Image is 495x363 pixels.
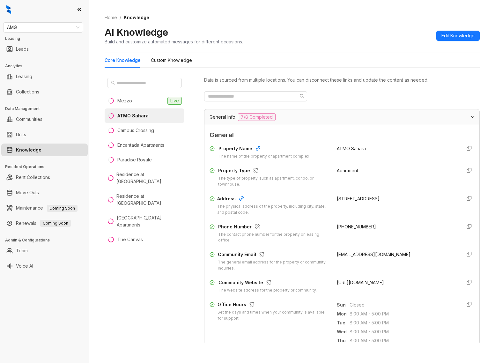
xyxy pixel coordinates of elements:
h2: AI Knowledge [105,26,168,38]
div: [STREET_ADDRESS] [337,195,456,202]
li: Rent Collections [1,171,88,184]
span: expanded [470,115,474,119]
div: The Canvas [117,236,143,243]
h3: Data Management [5,106,89,112]
a: Units [16,128,26,141]
div: Residence at [GEOGRAPHIC_DATA] [116,193,182,207]
div: Set the days and times when your community is available for support [218,309,329,322]
a: RenewalsComing Soon [16,217,71,230]
div: Residence at [GEOGRAPHIC_DATA] [116,171,182,185]
div: The name of the property or apartment complex. [218,153,310,159]
a: Knowledge [16,144,41,156]
span: Edit Knowledge [441,32,475,39]
li: Knowledge [1,144,88,156]
span: Closed [350,301,456,308]
h3: Analytics [5,63,89,69]
div: Build and customize automated messages for different occasions. [105,38,243,45]
div: Custom Knowledge [151,57,192,64]
span: Coming Soon [40,220,71,227]
li: Voice AI [1,260,88,272]
span: Knowledge [124,15,149,20]
h3: Leasing [5,36,89,41]
div: Core Knowledge [105,57,141,64]
div: Paradise Royale [117,156,152,163]
span: ATMO Sahara [337,146,366,151]
li: Leads [1,43,88,56]
a: Voice AI [16,260,33,272]
span: Mon [337,310,350,317]
div: Mezzo [117,97,132,104]
span: [PHONE_NUMBER] [337,224,376,229]
span: 8:00 AM - 5:00 PM [350,337,456,344]
div: [GEOGRAPHIC_DATA] Apartments [117,214,182,228]
span: 8:00 AM - 5:00 PM [350,310,456,317]
span: Coming Soon [47,205,78,212]
div: General Info7/8 Completed [204,109,479,125]
span: search [111,81,115,85]
button: Edit Knowledge [436,31,480,41]
div: Community Email [218,251,329,259]
li: Leasing [1,70,88,83]
li: Move Outs [1,186,88,199]
a: Move Outs [16,186,39,199]
a: Team [16,244,28,257]
span: Thu [337,337,350,344]
div: The type of property, such as apartment, condo, or townhouse. [218,175,329,188]
span: AMG [7,23,79,32]
span: 8:00 AM - 5:00 PM [350,319,456,326]
div: Phone Number [218,223,329,232]
span: General [210,130,474,140]
li: Maintenance [1,202,88,214]
a: Rent Collections [16,171,50,184]
div: The website address for the property or community. [218,287,317,293]
span: Live [167,97,182,105]
div: Campus Crossing [117,127,154,134]
span: Sun [337,301,350,308]
img: logo [6,5,11,14]
a: Communities [16,113,42,126]
span: [URL][DOMAIN_NAME] [337,280,384,285]
a: Collections [16,85,39,98]
span: Apartment [337,168,358,173]
li: Collections [1,85,88,98]
span: Wed [337,328,350,335]
div: Property Type [218,167,329,175]
div: Office Hours [218,301,329,309]
li: Units [1,128,88,141]
div: Property Name [218,145,310,153]
h3: Resident Operations [5,164,89,170]
h3: Admin & Configurations [5,237,89,243]
li: / [120,14,121,21]
li: Renewals [1,217,88,230]
li: Communities [1,113,88,126]
a: Leads [16,43,29,56]
span: General Info [210,114,235,121]
div: Address [217,195,329,204]
div: Community Website [218,279,317,287]
span: 8:00 AM - 5:00 PM [350,328,456,335]
span: 7/8 Completed [238,113,276,121]
div: The general email address for the property or community inquiries. [218,259,329,271]
div: ATMO Sahara [117,112,149,119]
span: Tue [337,319,350,326]
div: Data is sourced from multiple locations. You can disconnect these links and update the content as... [204,77,480,84]
a: Leasing [16,70,32,83]
span: [EMAIL_ADDRESS][DOMAIN_NAME] [337,252,410,257]
a: Home [103,14,118,21]
li: Team [1,244,88,257]
div: Encantada Apartments [117,142,164,149]
span: search [299,94,305,99]
div: The physical address of the property, including city, state, and postal code. [217,204,329,216]
div: The contact phone number for the property or leasing office. [218,232,329,244]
